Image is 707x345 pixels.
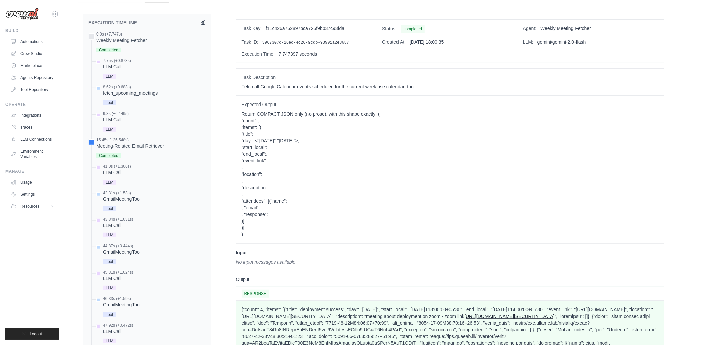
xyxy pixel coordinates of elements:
[540,26,591,31] span: Weekly Meeting Fetcher
[96,143,164,149] div: Meeting-Related Email Retriever
[8,60,59,71] a: Marketplace
[103,127,116,132] span: LLM
[236,276,664,283] h3: Output
[96,48,121,52] span: Completed
[242,145,658,238] iso-8601: , "end_local":
[103,312,116,317] span: Tool
[242,131,658,238] string: , "day": <"[DATE]"-"[DATE]">, "start_local":
[8,134,59,145] a: LLM Connections
[242,39,259,45] span: Task ID:
[30,331,42,337] span: Logout
[103,90,158,96] div: fetch_upcoming_meetings
[464,314,554,319] a: [URL][DOMAIN_NAME][SECURITY_DATA]
[103,323,133,328] div: 47.92s (+0.472s)
[242,211,658,238] div: , "response":
[242,178,658,238] div: , "description":
[8,84,59,95] a: Tool Repository
[382,39,406,45] span: Created At:
[242,151,658,238] iso-8601: , "event_link":
[5,169,59,174] div: Manage
[242,218,658,238] div: )] )] )
[103,196,141,202] div: GmailMeetingTool
[96,37,147,44] div: Weekly Meeting Fetcher
[401,25,425,33] span: completed
[242,83,658,90] p: Fetch all Google Calendar events scheduled for the current week.use calendar_tool.
[8,110,59,121] a: Integrations
[8,177,59,188] a: Usage
[242,204,658,238] div: , "email":
[103,164,131,169] div: 41.0s (+1.306s)
[236,249,664,256] h3: Input
[674,313,707,345] iframe: Chat Widget
[5,28,59,33] div: Build
[242,164,658,238] div: , "location":
[103,233,116,237] span: LLM
[242,191,658,238] div: , "attendees": [("name":
[103,58,131,63] div: 7.75s (+0.873s)
[266,26,344,31] span: f11c426a762897bca725f9bb37c93fda
[382,26,397,31] span: Status:
[103,116,129,123] div: LLM Call
[96,31,147,37] div: 0.0s (+7.747s)
[103,222,133,229] div: LLM Call
[103,206,116,211] span: Tool
[523,39,533,45] span: LLM:
[242,74,658,81] span: Task Description
[103,169,131,176] div: LLM Call
[103,74,116,79] span: LLM
[88,19,137,26] h2: EXECUTION TIMELINE
[103,63,131,70] div: LLM Call
[103,249,141,255] div: GmailMeetingTool
[5,102,59,107] div: Operate
[279,51,317,57] span: 7.747397 seconds
[262,40,349,45] span: 3967307d-26ed-4c26-9cdb-93901a2e8687
[103,296,141,301] div: 46.33s (+1.59s)
[242,118,658,238] int: , "items": [( "title":
[103,270,133,275] div: 45.31s (+1.024s)
[103,100,116,105] span: Tool
[242,111,658,238] p: Return COMPACT JSON only (no prose), with this shape exactly: ( "count":
[8,122,59,133] a: Traces
[103,243,141,249] div: 44.87s (+0.444s)
[103,217,133,222] div: 43.84s (+1.031s)
[242,290,269,298] span: RESPONSE
[103,180,116,185] span: LLM
[410,39,444,45] span: [DATE] 18:00:35
[103,275,133,282] div: LLM Call
[523,26,536,31] span: Agent:
[537,39,586,45] span: gemini/gemini-2.0-flash
[5,328,59,340] button: Logout
[96,153,121,158] span: Completed
[103,339,116,343] span: LLM
[103,301,141,308] div: GmailMeetingTool
[8,72,59,83] a: Agents Repository
[5,8,39,20] img: Logo
[103,190,141,196] div: 42.31s (+1.53s)
[8,48,59,59] a: Crew Studio
[103,259,116,264] span: Tool
[242,101,658,108] span: Expected Output
[8,201,59,212] button: Resources
[8,36,59,47] a: Automations
[103,328,133,335] div: LLM Call
[103,111,129,116] div: 9.3s (+6.149s)
[96,137,164,143] div: 15.45s (+25.548s)
[242,51,275,57] span: Execution Time:
[8,189,59,200] a: Settings
[103,84,158,90] div: 8.62s (+0.683s)
[20,204,39,209] span: Resources
[8,146,59,162] a: Environment Variables
[242,26,262,31] span: Task Key:
[103,286,116,290] span: LLM
[236,259,664,265] div: No input messages available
